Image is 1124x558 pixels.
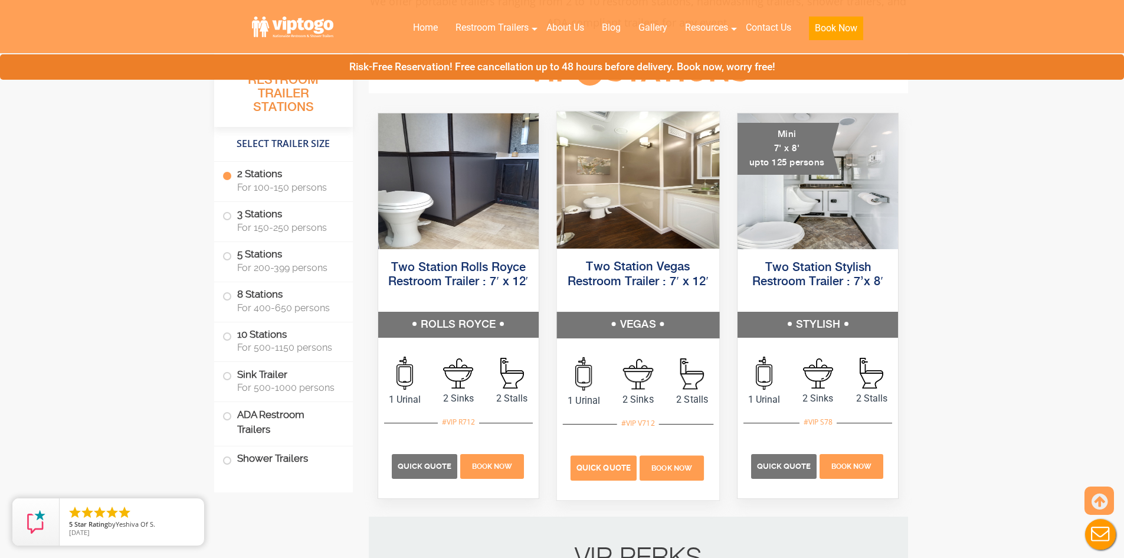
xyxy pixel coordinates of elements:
[800,15,872,47] a: Book Now
[500,358,524,389] img: an icon of stall
[571,462,638,473] a: Quick Quote
[431,391,485,406] span: 2 Sinks
[116,520,155,528] span: Yeshiva Of S.
[237,382,339,393] span: For 500-1000 persons
[538,15,593,41] a: About Us
[680,358,704,390] img: an icon of stall
[237,222,339,233] span: For 150-250 persons
[378,393,432,407] span: 1 Urinal
[24,510,48,534] img: Review Rating
[222,202,345,239] label: 3 Stations
[557,393,611,407] span: 1 Urinal
[117,505,132,520] li: 
[751,460,818,471] a: Quick Quote
[222,402,345,442] label: ADA Restroom Trailers
[237,302,339,314] span: For 400-650 persons
[799,415,837,430] div: #VIP S78
[105,505,119,520] li: 
[222,322,345,359] label: 10 Stations
[809,17,863,40] button: Book Now
[222,242,345,279] label: 5 Stations
[447,15,538,41] a: Restroom Trailers
[237,342,339,353] span: For 500-1150 persons
[222,162,345,198] label: 2 Stations
[93,505,107,520] li: 
[74,520,108,528] span: Star Rating
[818,460,884,471] a: Book Now
[222,282,345,319] label: 8 Stations
[568,261,709,288] a: Two Station Vegas Restroom Trailer : 7′ x 12′
[630,15,676,41] a: Gallery
[222,446,345,472] label: Shower Trailers
[69,528,90,537] span: [DATE]
[237,262,339,273] span: For 200-399 persons
[378,113,539,249] img: Side view of two station restroom trailer with separate doors for males and females
[651,464,692,472] span: Book Now
[737,15,800,41] a: Contact Us
[831,462,871,471] span: Book Now
[617,416,659,431] div: #VIP V712
[860,358,883,389] img: an icon of stall
[845,391,899,406] span: 2 Stalls
[509,56,767,88] h3: VIP Stations
[69,521,195,529] span: by
[438,415,479,430] div: #VIP R712
[214,133,353,155] h4: Select Trailer Size
[638,462,706,473] a: Book Now
[68,505,82,520] li: 
[576,464,631,472] span: Quick Quote
[458,460,525,471] a: Book Now
[593,15,630,41] a: Blog
[80,505,94,520] li: 
[803,358,833,389] img: an icon of sink
[665,392,719,406] span: 2 Stalls
[738,113,899,249] img: A mini restroom trailer with two separate stations and separate doors for males and females
[738,123,840,175] div: Mini 7' x 8' upto 125 persons
[443,358,473,389] img: an icon of sink
[69,520,73,528] span: 5
[485,391,539,406] span: 2 Stalls
[214,56,353,127] h3: All Portable Restroom Trailer Stations
[404,15,447,41] a: Home
[791,391,845,406] span: 2 Sinks
[623,358,654,389] img: an icon of sink
[222,362,345,399] label: Sink Trailer
[396,357,413,390] img: an icon of urinal
[472,462,512,471] span: Book Now
[756,357,772,390] img: an icon of urinal
[757,462,811,471] span: Quick Quote
[378,312,539,338] h5: ROLLS ROYCE
[557,312,719,338] h5: VEGAS
[576,357,592,391] img: an icon of urinal
[1077,511,1124,558] button: Live Chat
[738,393,791,407] span: 1 Urinal
[237,182,339,193] span: For 100-150 persons
[557,112,719,249] img: Side view of two station restroom trailer with separate doors for males and females
[388,262,528,288] a: Two Station Rolls Royce Restroom Trailer : 7′ x 12′
[611,392,666,406] span: 2 Sinks
[398,462,451,471] span: Quick Quote
[392,460,459,471] a: Quick Quote
[738,312,899,338] h5: STYLISH
[752,262,883,288] a: Two Station Stylish Restroom Trailer : 7’x 8′
[676,15,737,41] a: Resources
